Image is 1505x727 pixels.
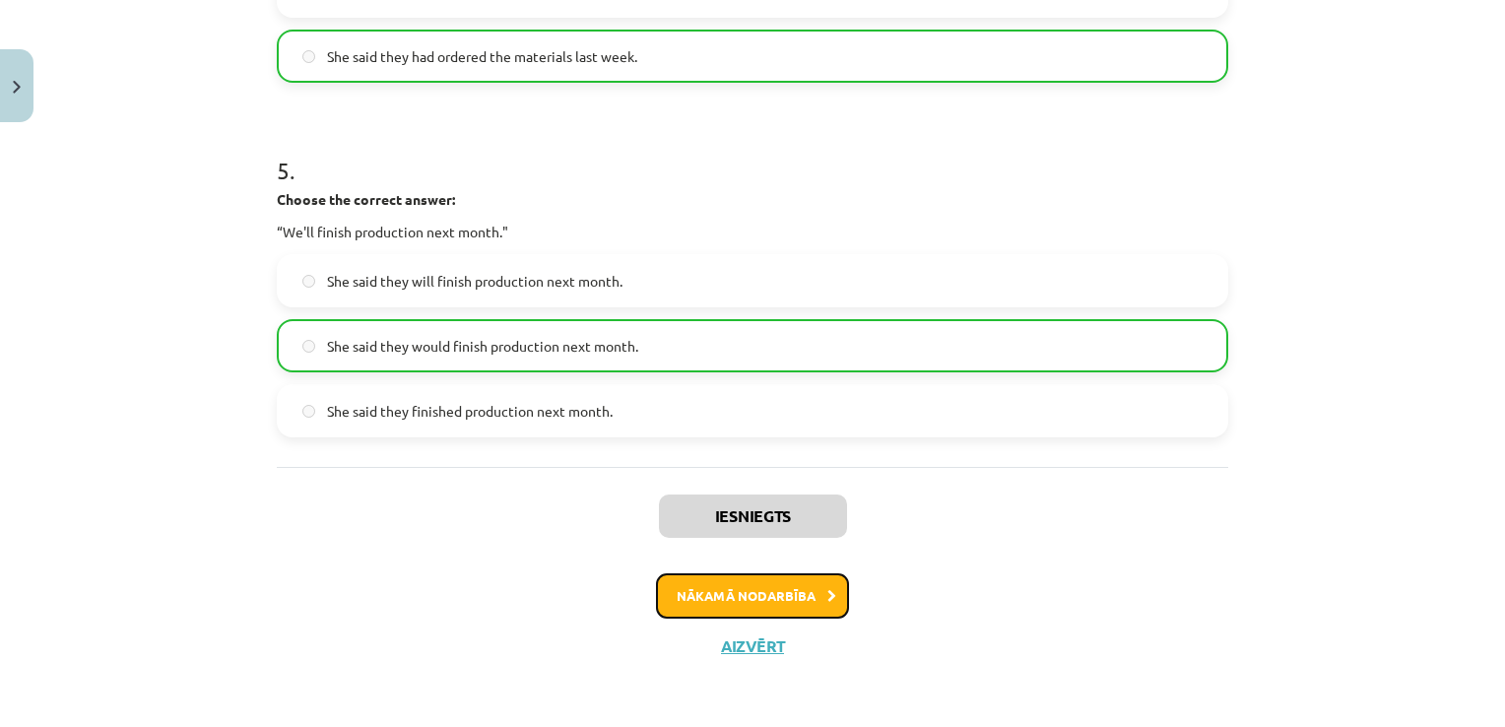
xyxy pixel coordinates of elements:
[302,340,315,353] input: She said they would finish production next month.
[277,222,1228,242] p: “We'll finish production next month."
[327,46,637,67] span: She said they had ordered the materials last week.
[302,275,315,288] input: She said they will finish production next month.
[327,336,638,357] span: She said they would finish production next month.
[277,190,455,208] strong: Choose the correct answer:
[715,636,790,656] button: Aizvērt
[659,495,847,538] button: Iesniegts
[656,573,849,619] button: Nākamā nodarbība
[302,405,315,418] input: She said they finished production next month.
[277,122,1228,183] h1: 5 .
[327,271,622,292] span: She said they will finish production next month.
[302,50,315,63] input: She said they had ordered the materials last week.
[327,401,613,422] span: She said they finished production next month.
[13,81,21,94] img: icon-close-lesson-0947bae3869378f0d4975bcd49f059093ad1ed9edebbc8119c70593378902aed.svg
